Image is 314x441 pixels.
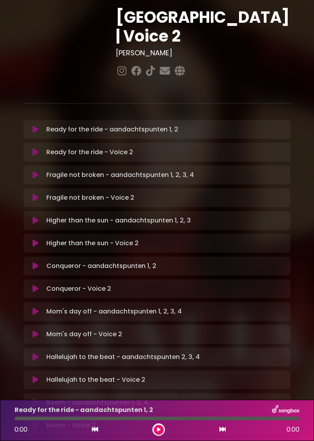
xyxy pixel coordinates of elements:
p: Ready for the ride - Voice 2 [46,148,133,157]
p: Higher than the sun - Voice 2 [46,239,139,248]
h3: [PERSON_NAME] [116,49,290,57]
p: Fragile not broken - Voice 2 [46,193,134,202]
p: Ready for the ride - aandachtspunten 1, 2 [46,125,178,134]
p: Fragile not broken - aandachtspunten 1, 2, 3, 4 [46,170,194,180]
p: Conqueror - aandachtspunten 1, 2 [46,261,156,271]
p: Higher than the sun - aandachtspunten 1, 2, 3 [46,216,191,225]
img: songbox-logo-white.png [272,405,299,415]
p: Boom - aandachtspunten 1, 2, 4 [46,398,148,407]
p: Conqueror - Voice 2 [46,284,111,293]
p: Mom's day off - aandachtspunten 1, 2, 3, 4 [46,307,182,316]
span: 0:00 [287,425,299,434]
p: Ready for the ride - aandachtspunten 1, 2 [15,405,153,415]
p: Hallelujah to the beat - aandachtspunten 2, 3, 4 [46,352,200,362]
span: 0:00 [15,425,27,434]
p: Hallelujah to the beat - Voice 2 [46,375,145,385]
p: Mom's day off - Voice 2 [46,330,122,339]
